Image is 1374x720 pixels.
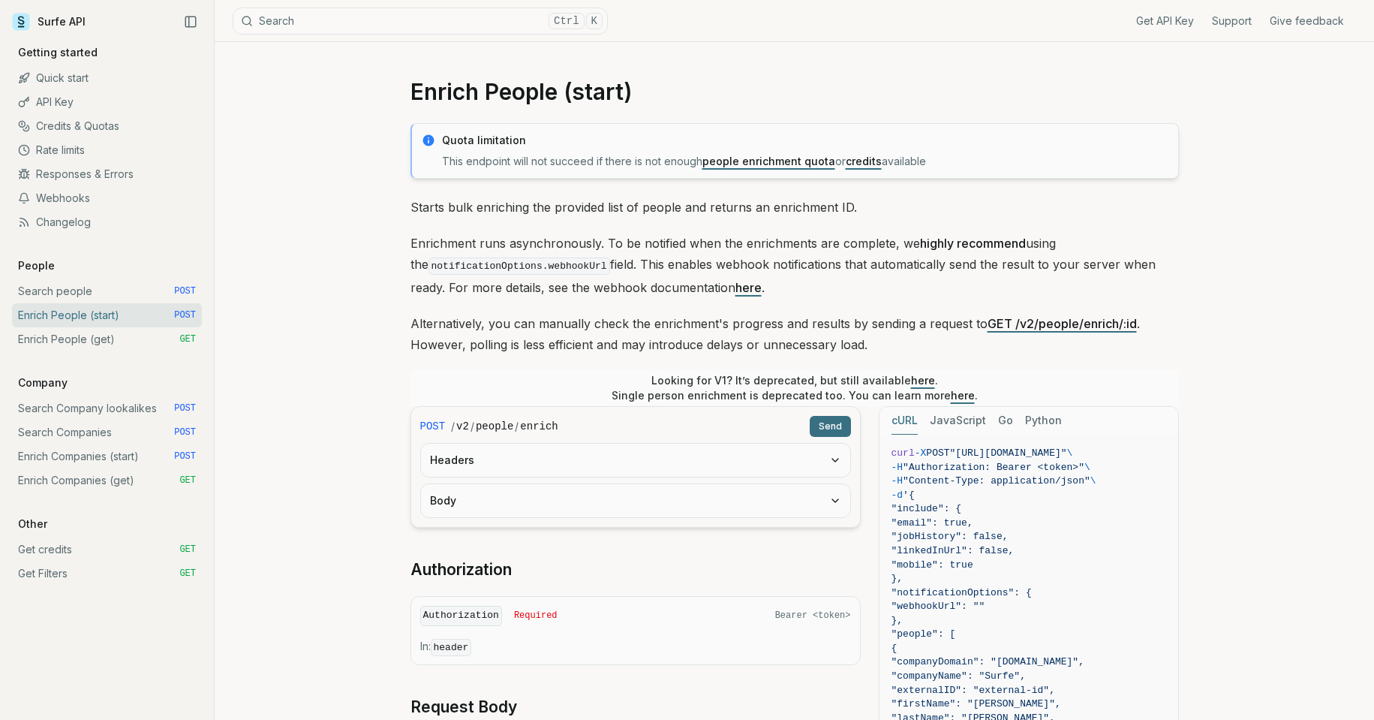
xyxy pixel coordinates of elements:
span: \ [1084,462,1090,473]
span: Bearer <token> [775,610,851,622]
a: Get credits GET [12,538,202,562]
span: "externalID": "external-id", [891,685,1055,696]
kbd: K [586,13,603,29]
a: people enrichment quota [702,155,835,167]
span: "Content-Type: application/json" [903,475,1090,487]
a: Search Company lookalikes POST [12,396,202,420]
a: Search people POST [12,279,202,303]
code: header [431,639,472,656]
a: Responses & Errors [12,162,202,186]
button: Python [1025,407,1062,435]
code: Authorization [420,606,502,626]
a: Credits & Quotas [12,114,202,138]
a: Enrich People (start) POST [12,303,202,327]
a: Changelog [12,210,202,234]
p: Starts bulk enriching the provided list of people and returns an enrichment ID. [410,197,1179,218]
a: Webhooks [12,186,202,210]
span: POST [926,447,949,459]
span: GET [179,568,196,580]
span: POST [174,309,196,321]
a: API Key [12,90,202,114]
button: Headers [421,444,850,477]
span: -H [891,462,903,473]
button: JavaScript [930,407,986,435]
span: "notificationOptions": { [891,587,1032,598]
span: POST [174,402,196,414]
span: "firstName": "[PERSON_NAME]", [891,698,1061,709]
span: GET [179,333,196,345]
a: Authorization [410,559,512,580]
a: Give feedback [1270,14,1344,29]
span: { [891,643,897,654]
p: In: [420,639,851,655]
span: / [451,419,455,434]
span: "email": true, [891,517,973,529]
strong: highly recommend [920,236,1026,251]
button: Go [998,407,1013,435]
p: Other [12,517,53,532]
span: "webhookUrl": "" [891,601,985,612]
span: "companyName": "Surfe", [891,670,1026,682]
span: -H [891,475,903,487]
a: Quick start [12,66,202,90]
a: Enrich Companies (start) POST [12,444,202,468]
a: here [951,389,975,402]
span: "jobHistory": false, [891,531,1009,542]
span: \ [1090,475,1096,487]
span: GET [179,474,196,487]
span: / [515,419,519,434]
span: "people": [ [891,628,956,640]
span: "companyDomain": "[DOMAIN_NAME]", [891,656,1084,667]
a: here [911,374,935,387]
code: notificationOptions.webhookUrl [428,258,610,275]
span: -X [915,447,927,459]
span: curl [891,447,915,459]
span: "[URL][DOMAIN_NAME]" [950,447,1067,459]
a: credits [846,155,882,167]
p: Quota limitation [442,133,1169,148]
a: Request Body [410,697,517,718]
kbd: Ctrl [549,13,585,29]
code: v2 [456,419,469,434]
p: Alternatively, you can manually check the enrichment's progress and results by sending a request ... [410,313,1179,355]
span: / [471,419,474,434]
span: }, [891,573,903,584]
button: cURL [891,407,918,435]
span: -d [891,490,903,501]
span: "include": { [891,503,962,514]
span: '{ [903,490,915,501]
span: "Authorization: Bearer <token>" [903,462,1084,473]
p: Getting started [12,45,104,60]
a: Rate limits [12,138,202,162]
a: Surfe API [12,11,86,33]
span: POST [174,426,196,438]
span: POST [174,285,196,297]
a: Enrich Companies (get) GET [12,468,202,493]
span: POST [420,419,446,434]
span: Required [514,610,558,622]
p: Looking for V1? It’s deprecated, but still available . Single person enrichment is deprecated too... [612,373,978,403]
a: here [735,280,762,295]
span: \ [1067,447,1073,459]
p: This endpoint will not succeed if there is not enough or available [442,154,1169,169]
a: Get Filters GET [12,562,202,586]
button: SearchCtrlK [233,8,608,35]
span: "mobile": true [891,559,973,571]
h1: Enrich People (start) [410,78,1179,105]
a: Search Companies POST [12,420,202,444]
p: People [12,258,61,273]
span: }, [891,615,903,626]
a: Support [1212,14,1252,29]
button: Send [810,416,851,437]
button: Body [421,484,850,517]
code: enrich [520,419,558,434]
span: "linkedInUrl": false, [891,545,1015,556]
span: GET [179,544,196,556]
code: people [476,419,513,434]
a: GET /v2/people/enrich/:id [988,316,1137,331]
a: Enrich People (get) GET [12,327,202,351]
button: Collapse Sidebar [179,11,202,33]
span: POST [174,450,196,462]
p: Enrichment runs asynchronously. To be notified when the enrichments are complete, we using the fi... [410,233,1179,298]
p: Company [12,375,74,390]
